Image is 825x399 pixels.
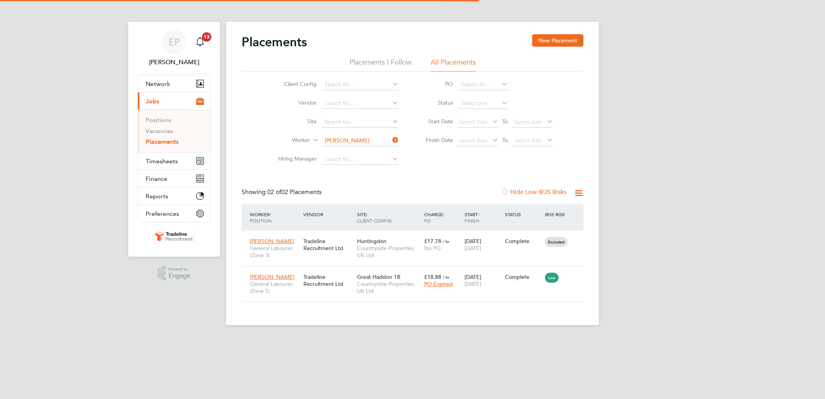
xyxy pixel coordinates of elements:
[137,58,211,67] span: Ellie Page
[357,280,420,294] span: Countryside Properties UK Ltd
[459,118,487,125] span: Select date
[443,238,449,244] span: / hr
[357,273,400,280] span: Great Haddon 1B
[202,32,211,42] span: 13
[465,211,479,224] span: / Finish
[422,207,463,227] div: Charge
[265,136,310,144] label: Worker
[138,205,210,222] button: Preferences
[505,273,541,280] div: Complete
[424,273,441,280] span: £18.88
[301,234,355,255] div: Tradeline Recruitment Ltd
[128,22,220,257] nav: Main navigation
[322,117,399,128] input: Search for...
[465,280,481,287] span: [DATE]
[418,99,453,106] label: Status
[424,280,453,287] span: PO Expired
[272,155,317,162] label: Hiring Manager
[500,135,510,145] span: To
[138,110,210,152] div: Jobs
[463,207,503,227] div: Start
[154,230,194,243] img: tradelinerecruitment-logo-retina.png
[146,138,179,145] a: Placements
[322,154,399,165] input: Search for...
[272,118,317,125] label: Site
[250,273,294,280] span: [PERSON_NAME]
[357,245,420,259] span: Countryside Properties UK Ltd
[158,266,191,281] a: Powered byEngage
[146,80,170,87] span: Network
[267,188,281,196] span: 02 of
[418,118,453,125] label: Start Date
[543,207,570,221] div: IR35 Risk
[459,137,487,144] span: Select date
[322,79,399,90] input: Search for...
[505,238,541,245] div: Complete
[138,152,210,170] button: Timesheets
[463,269,503,291] div: [DATE]
[248,233,583,240] a: [PERSON_NAME]General Labourer (Zone 3)Tradeline Recruitment LtdHuntingdonCountryside Properties U...
[146,210,179,217] span: Preferences
[322,135,399,146] input: Search for...
[532,34,583,47] button: New Placement
[272,80,317,87] label: Client Config
[357,238,386,245] span: Huntingdon
[250,238,294,245] span: [PERSON_NAME]
[250,280,299,294] span: General Labourer (Zone 5)
[169,273,190,279] span: Engage
[355,207,422,227] div: Site
[267,188,322,196] span: 02 Placements
[146,98,159,105] span: Jobs
[301,269,355,291] div: Tradeline Recruitment Ltd
[169,266,190,273] span: Powered by
[431,58,476,72] li: All Placements
[514,118,542,125] span: Select date
[248,207,301,227] div: Worker
[146,175,167,182] span: Finance
[138,187,210,205] button: Reports
[137,230,211,243] a: Go to home page
[138,93,210,110] button: Jobs
[272,99,317,106] label: Vendor
[545,237,567,247] span: Excluded
[418,80,453,87] label: PO
[146,192,168,200] span: Reports
[146,116,171,124] a: Positions
[443,274,449,280] span: / hr
[458,79,508,90] input: Search for...
[514,137,542,144] span: Select date
[250,211,272,224] span: / Position
[463,234,503,255] div: [DATE]
[301,207,355,221] div: Vendor
[503,207,543,221] div: Status
[138,75,210,92] button: Network
[500,116,510,126] span: To
[424,211,444,224] span: / PO
[250,245,299,259] span: General Labourer (Zone 3)
[169,37,180,47] span: EP
[357,211,392,224] span: / Client Config
[242,188,323,196] div: Showing
[146,127,173,135] a: Vacancies
[465,245,481,252] span: [DATE]
[418,136,453,143] label: Finish Date
[248,269,583,276] a: [PERSON_NAME]General Labourer (Zone 5)Tradeline Recruitment LtdGreat Haddon 1BCountryside Propert...
[424,238,441,245] span: £17.78
[137,30,211,67] a: EP[PERSON_NAME]
[501,188,566,196] label: Hide Low IR35 Risks
[138,170,210,187] button: Finance
[192,30,208,54] a: 13
[322,98,399,109] input: Search for...
[458,98,508,109] input: Select one
[146,157,178,165] span: Timesheets
[424,245,441,252] span: No PO
[545,273,559,283] span: Low
[242,34,307,50] h2: Placements
[350,58,411,72] li: Placements I Follow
